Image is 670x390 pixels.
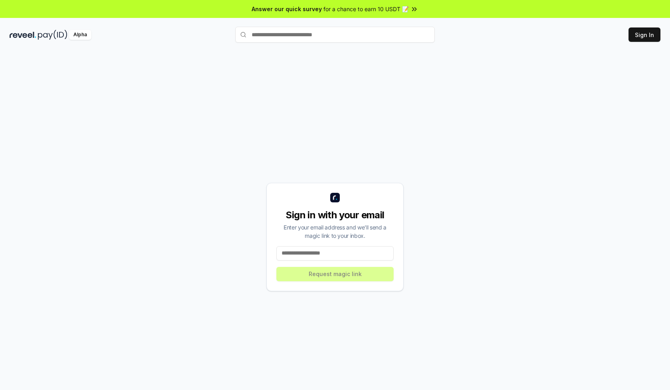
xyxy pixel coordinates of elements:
[38,30,67,40] img: pay_id
[330,193,340,202] img: logo_small
[629,27,660,42] button: Sign In
[276,223,394,240] div: Enter your email address and we’ll send a magic link to your inbox.
[276,209,394,221] div: Sign in with your email
[69,30,91,40] div: Alpha
[10,30,36,40] img: reveel_dark
[323,5,409,13] span: for a chance to earn 10 USDT 📝
[252,5,322,13] span: Answer our quick survey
